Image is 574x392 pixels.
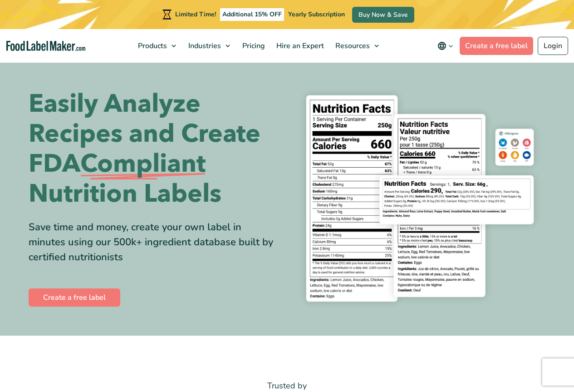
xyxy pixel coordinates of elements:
a: Products [132,29,181,63]
a: Resources [330,29,383,63]
a: Create a free label [29,288,120,307]
h1: Easily Analyze Recipes and Create FDA Nutrition Labels [29,89,280,209]
span: Industries [186,41,222,51]
a: Buy Now & Save [352,7,414,23]
span: Limited Time! [175,10,216,19]
span: Additional 15% OFF [220,8,284,21]
div: Save time and money, create your own label in minutes using our 500k+ ingredient database built b... [29,220,280,265]
a: Login [538,37,568,55]
span: Hire an Expert [274,41,325,51]
a: Hire an Expert [271,29,328,63]
span: Products [135,41,168,51]
a: Create a free label [460,37,533,55]
a: Pricing [237,29,269,63]
span: Yearly Subscription [288,10,345,19]
a: Industries [183,29,235,63]
span: Compliant [80,149,206,179]
span: Resources [333,41,371,51]
span: Pricing [240,41,266,51]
